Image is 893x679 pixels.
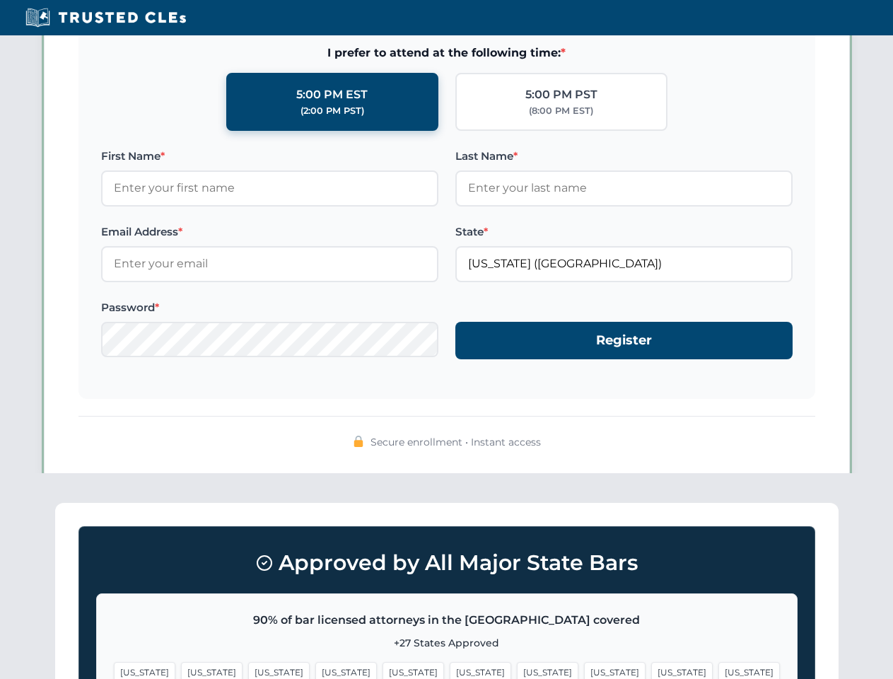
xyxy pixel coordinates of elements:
[114,635,780,651] p: +27 States Approved
[455,246,793,282] input: Florida (FL)
[101,170,438,206] input: Enter your first name
[101,44,793,62] span: I prefer to attend at the following time:
[353,436,364,447] img: 🔒
[114,611,780,629] p: 90% of bar licensed attorneys in the [GEOGRAPHIC_DATA] covered
[455,170,793,206] input: Enter your last name
[101,148,438,165] label: First Name
[300,104,364,118] div: (2:00 PM PST)
[21,7,190,28] img: Trusted CLEs
[96,544,798,582] h3: Approved by All Major State Bars
[101,224,438,240] label: Email Address
[455,224,793,240] label: State
[101,246,438,282] input: Enter your email
[370,434,541,450] span: Secure enrollment • Instant access
[529,104,593,118] div: (8:00 PM EST)
[455,322,793,359] button: Register
[101,299,438,316] label: Password
[455,148,793,165] label: Last Name
[525,86,597,104] div: 5:00 PM PST
[296,86,368,104] div: 5:00 PM EST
